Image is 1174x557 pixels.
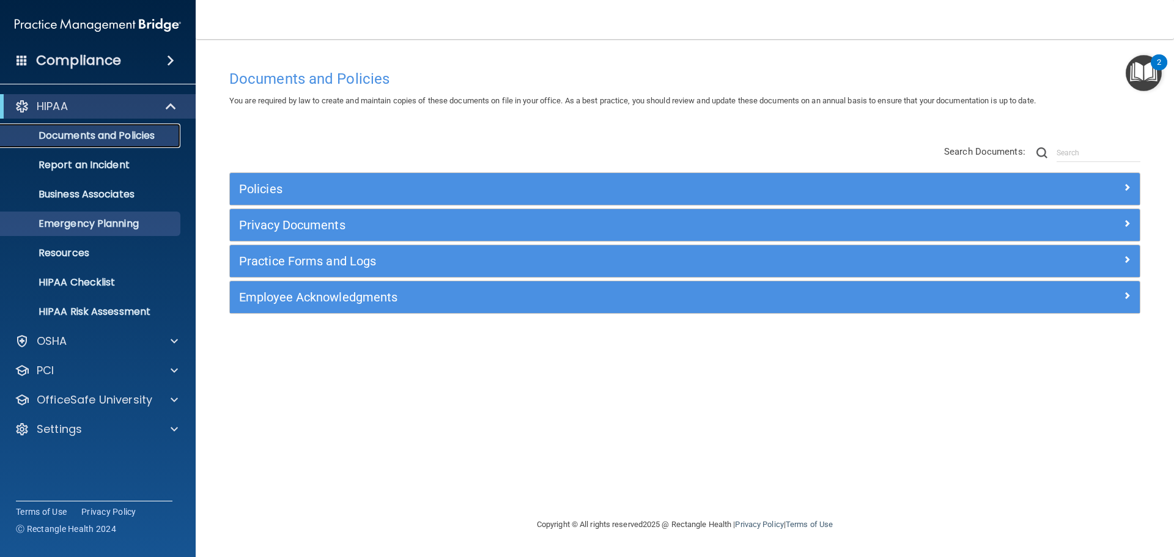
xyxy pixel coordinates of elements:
a: Terms of Use [786,520,833,529]
h5: Practice Forms and Logs [239,254,903,268]
a: PCI [15,363,178,378]
h5: Privacy Documents [239,218,903,232]
p: HIPAA Checklist [8,276,175,289]
a: Policies [239,179,1131,199]
h4: Compliance [36,52,121,69]
a: OfficeSafe University [15,393,178,407]
span: Ⓒ Rectangle Health 2024 [16,523,116,535]
span: You are required by law to create and maintain copies of these documents on file in your office. ... [229,96,1036,105]
p: Report an Incident [8,159,175,171]
img: PMB logo [15,13,181,37]
input: Search [1057,144,1140,162]
h5: Employee Acknowledgments [239,290,903,304]
p: PCI [37,363,54,378]
p: OfficeSafe University [37,393,152,407]
a: Privacy Documents [239,215,1131,235]
p: Business Associates [8,188,175,201]
iframe: Drift Widget Chat Controller [962,470,1159,519]
a: Settings [15,422,178,437]
p: Resources [8,247,175,259]
p: OSHA [37,334,67,349]
a: Employee Acknowledgments [239,287,1131,307]
p: HIPAA Risk Assessment [8,306,175,318]
a: Terms of Use [16,506,67,518]
h4: Documents and Policies [229,71,1140,87]
p: Settings [37,422,82,437]
img: ic-search.3b580494.png [1036,147,1047,158]
p: Documents and Policies [8,130,175,142]
a: HIPAA [15,99,177,114]
button: Open Resource Center, 2 new notifications [1126,55,1162,91]
a: Privacy Policy [735,520,783,529]
a: Practice Forms and Logs [239,251,1131,271]
a: OSHA [15,334,178,349]
div: Copyright © All rights reserved 2025 @ Rectangle Health | | [462,505,908,544]
h5: Policies [239,182,903,196]
p: Emergency Planning [8,218,175,230]
p: HIPAA [37,99,68,114]
a: Privacy Policy [81,506,136,518]
span: Search Documents: [944,146,1025,157]
div: 2 [1157,62,1161,78]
